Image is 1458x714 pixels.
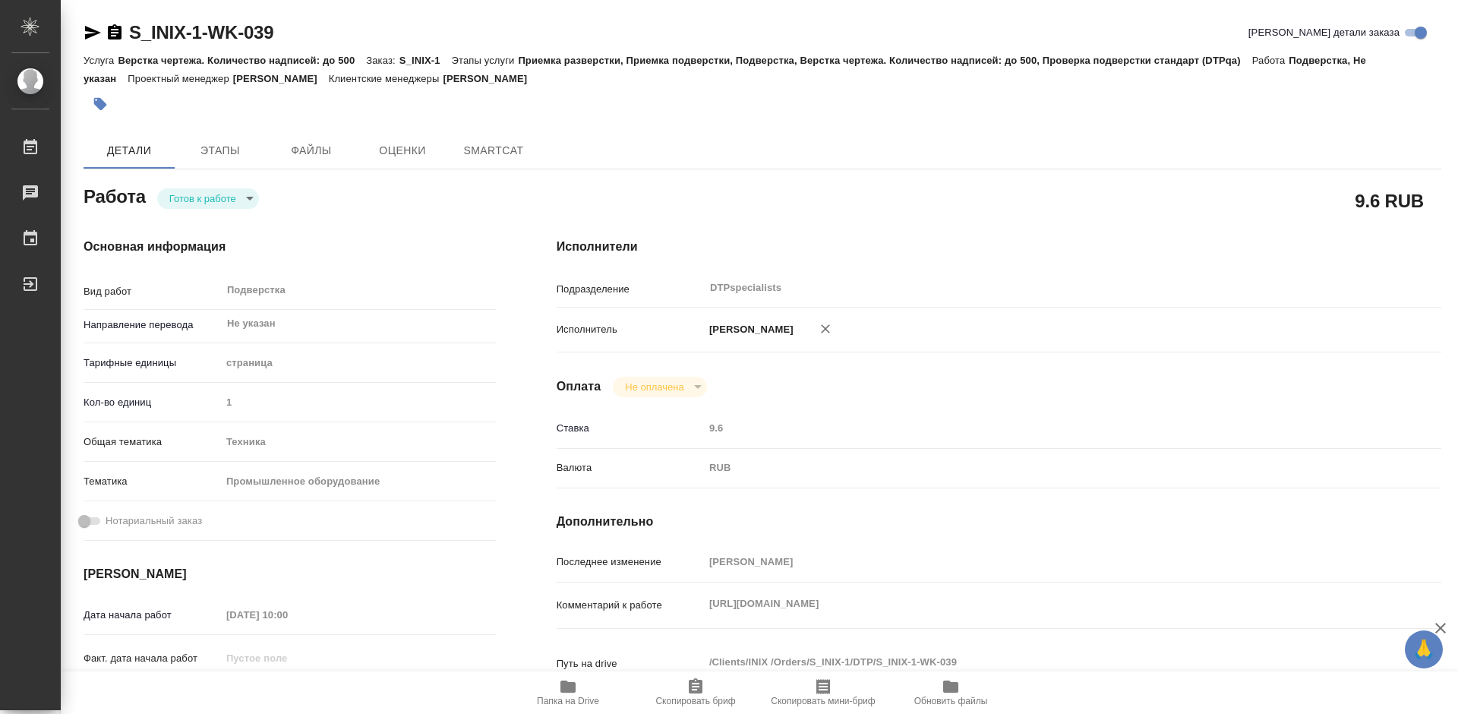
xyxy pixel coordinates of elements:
button: Не оплачена [620,381,688,393]
div: Промышленное оборудование [221,469,496,494]
h2: Работа [84,182,146,209]
p: Вид работ [84,284,221,299]
span: SmartCat [457,141,530,160]
button: Папка на Drive [504,671,632,714]
p: Верстка чертежа. Количество надписей: до 500 [118,55,366,66]
div: Готов к работе [613,377,706,397]
button: Скопировать мини-бриф [759,671,887,714]
input: Пустое поле [221,391,496,413]
span: Детали [93,141,166,160]
p: Дата начала работ [84,608,221,623]
input: Пустое поле [221,604,354,626]
textarea: [URL][DOMAIN_NAME] [704,591,1368,617]
input: Пустое поле [704,551,1368,573]
p: Валюта [557,460,704,475]
input: Пустое поле [704,417,1368,439]
button: Готов к работе [165,192,241,205]
h4: Основная информация [84,238,496,256]
p: Комментарий к работе [557,598,704,613]
p: Тарифные единицы [84,355,221,371]
a: S_INIX-1-WK-039 [129,22,273,43]
p: Этапы услуги [452,55,519,66]
p: Услуга [84,55,118,66]
textarea: /Clients/INIX /Orders/S_INIX-1/DTP/S_INIX-1-WK-039 [704,649,1368,675]
button: 🙏 [1405,630,1443,668]
span: Папка на Drive [537,696,599,706]
p: Заказ: [366,55,399,66]
h2: 9.6 RUB [1355,188,1424,213]
span: Этапы [184,141,257,160]
p: Последнее изменение [557,554,704,570]
p: Проектный менеджер [128,73,232,84]
p: Факт. дата начала работ [84,651,221,666]
h4: Дополнительно [557,513,1441,531]
div: страница [221,350,496,376]
button: Скопировать ссылку для ЯМессенджера [84,24,102,42]
p: Тематика [84,474,221,489]
p: Направление перевода [84,318,221,333]
span: Нотариальный заказ [106,513,202,529]
span: Скопировать бриф [655,696,735,706]
p: Общая тематика [84,434,221,450]
button: Добавить тэг [84,87,117,121]
p: [PERSON_NAME] [233,73,329,84]
span: 🙏 [1411,633,1437,665]
span: [PERSON_NAME] детали заказа [1248,25,1400,40]
p: Ставка [557,421,704,436]
button: Удалить исполнителя [809,312,842,346]
span: Оценки [366,141,439,160]
span: Файлы [275,141,348,160]
p: Путь на drive [557,656,704,671]
input: Пустое поле [221,647,354,669]
div: Техника [221,429,496,455]
div: RUB [704,455,1368,481]
p: Кол-во единиц [84,395,221,410]
button: Скопировать бриф [632,671,759,714]
h4: [PERSON_NAME] [84,565,496,583]
p: Подразделение [557,282,704,297]
p: S_INIX-1 [399,55,452,66]
p: Приемка разверстки, Приемка подверстки, Подверстка, Верстка чертежа. Количество надписей: до 500,... [518,55,1251,66]
p: Работа [1252,55,1289,66]
h4: Исполнители [557,238,1441,256]
button: Обновить файлы [887,671,1015,714]
span: Обновить файлы [914,696,988,706]
p: Исполнитель [557,322,704,337]
button: Скопировать ссылку [106,24,124,42]
div: Готов к работе [157,188,259,209]
p: [PERSON_NAME] [704,322,794,337]
span: Скопировать мини-бриф [771,696,875,706]
p: Клиентские менеджеры [329,73,443,84]
h4: Оплата [557,378,601,396]
p: [PERSON_NAME] [443,73,538,84]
